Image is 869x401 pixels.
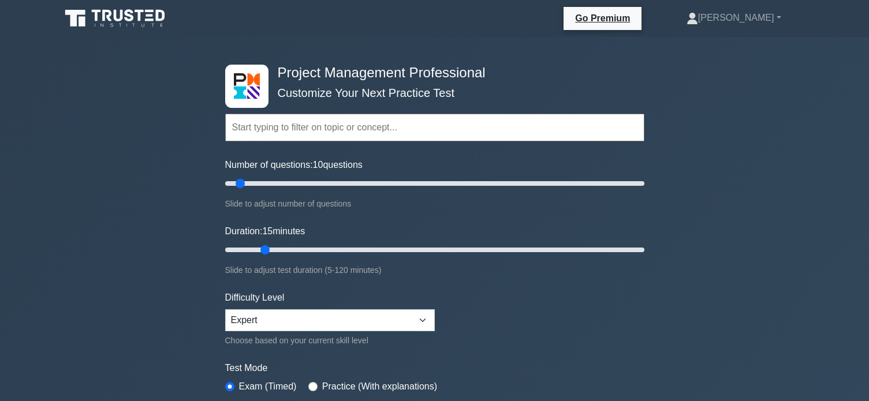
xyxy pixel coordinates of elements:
input: Start typing to filter on topic or concept... [225,114,644,141]
a: Go Premium [568,11,637,25]
label: Duration: minutes [225,224,305,238]
span: 15 [262,226,273,236]
div: Choose based on your current skill level [225,333,435,347]
label: Test Mode [225,361,644,375]
label: Exam (Timed) [239,380,297,393]
label: Difficulty Level [225,291,285,305]
div: Slide to adjust test duration (5-120 minutes) [225,263,644,277]
label: Number of questions: questions [225,158,363,172]
a: [PERSON_NAME] [659,6,809,29]
h4: Project Management Professional [273,65,588,81]
span: 10 [313,160,323,170]
label: Practice (With explanations) [322,380,437,393]
div: Slide to adjust number of questions [225,197,644,211]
